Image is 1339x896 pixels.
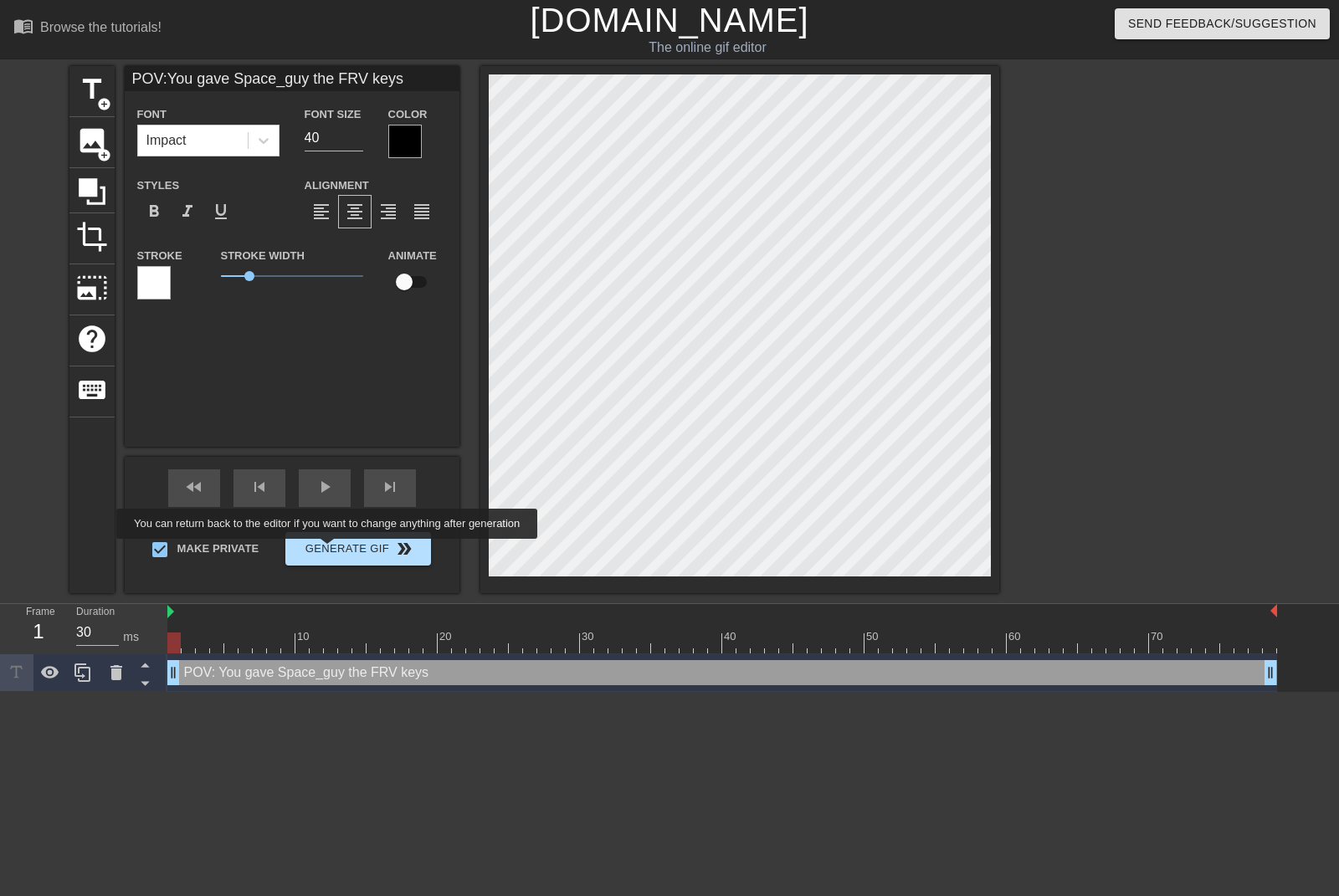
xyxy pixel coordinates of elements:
[378,202,398,222] span: format_align_right
[249,477,269,497] span: skip_previous
[315,477,335,497] span: play_arrow
[76,221,108,253] span: crop
[97,97,111,111] span: add_circle
[1262,664,1279,681] span: drag_handle
[13,16,162,42] a: Browse the tutorials!
[1008,628,1023,645] div: 60
[76,374,108,406] span: keyboard
[724,628,739,645] div: 40
[146,131,187,151] div: Impact
[76,125,108,156] span: image
[76,607,115,617] label: Duration
[394,539,414,559] span: double_arrow
[311,202,331,222] span: format_align_left
[13,16,33,36] span: menu_book
[40,20,162,34] div: Browse the tutorials!
[292,539,423,559] span: Generate Gif
[454,38,960,58] div: The online gif editor
[13,604,64,653] div: Frame
[305,106,362,123] label: Font Size
[412,202,432,222] span: format_align_justify
[211,202,231,222] span: format_underline
[439,628,454,645] div: 20
[137,177,180,194] label: Styles
[1115,8,1330,39] button: Send Feedback/Suggestion
[76,272,108,304] span: photo_size_select_large
[305,177,369,194] label: Alignment
[345,202,365,222] span: format_align_center
[582,628,597,645] div: 30
[1151,628,1166,645] div: 70
[184,477,204,497] span: fast_rewind
[388,248,437,264] label: Animate
[144,202,164,222] span: format_bold
[26,617,51,647] div: 1
[97,148,111,162] span: add_circle
[221,248,305,264] label: Stroke Width
[388,106,428,123] label: Color
[297,628,312,645] div: 10
[177,202,198,222] span: format_italic
[866,628,881,645] div: 50
[165,664,182,681] span: drag_handle
[177,540,259,557] span: Make Private
[1128,13,1316,34] span: Send Feedback/Suggestion
[137,248,182,264] label: Stroke
[285,532,430,566] button: Generate Gif
[530,2,808,38] a: [DOMAIN_NAME]
[137,106,167,123] label: Font
[1270,604,1277,617] img: bound-end.png
[76,323,108,355] span: help
[76,74,108,105] span: title
[380,477,400,497] span: skip_next
[123,628,139,646] div: ms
